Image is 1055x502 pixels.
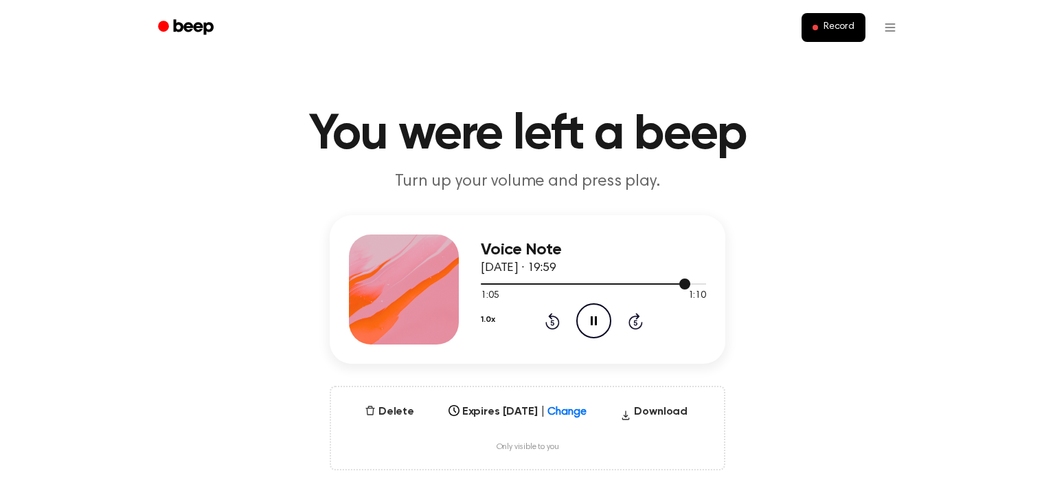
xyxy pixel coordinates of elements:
[148,14,226,41] a: Beep
[481,241,706,259] h3: Voice Note
[264,171,791,193] p: Turn up your volume and press play.
[802,13,865,42] button: Record
[176,110,879,160] h1: You were left a beep
[824,21,854,34] span: Record
[874,11,907,44] button: Open menu
[481,308,495,331] button: 1.0x
[615,404,693,426] button: Download
[497,442,559,452] span: Only visible to you
[359,404,420,420] button: Delete
[481,262,556,274] span: [DATE] · 19:59
[481,289,499,303] span: 1:05
[688,289,706,303] span: 1:10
